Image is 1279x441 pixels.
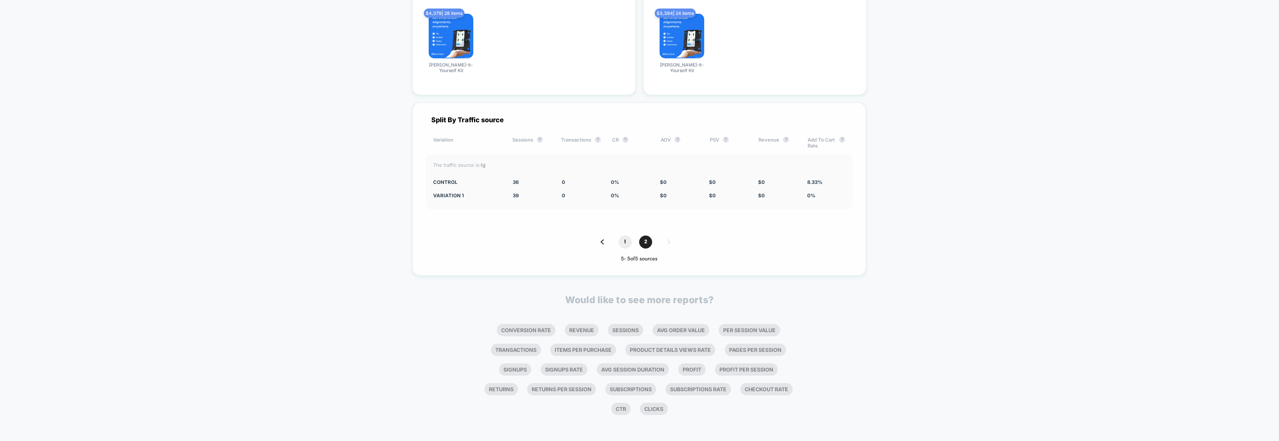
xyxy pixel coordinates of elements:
[758,179,765,185] span: $ 0
[808,137,845,149] div: Add To Cart Rate
[783,137,789,143] button: ?
[709,192,716,198] span: $ 0
[839,137,845,143] button: ?
[426,256,853,262] div: 5 - 5 of 5 sources
[660,14,704,58] img: produt
[527,383,596,395] li: Returns Per Session
[807,179,822,185] span: 8.33 %
[562,192,565,198] span: 0
[758,137,796,149] div: Revenue
[807,192,815,198] span: 0 %
[678,363,706,376] li: Profit
[715,363,778,376] li: Profit Per Session
[597,363,669,376] li: Avg Session Duration
[595,137,601,143] button: ?
[424,9,464,18] span: $ 4,379 | 28 items
[499,363,531,376] li: Signups
[611,192,619,198] span: 0 %
[484,383,518,395] li: Returns
[758,192,765,198] span: $ 0
[512,137,550,149] div: Sessions
[740,383,793,395] li: Checkout Rate
[666,383,731,395] li: Subscriptions Rate
[660,192,667,198] span: $ 0
[639,236,652,249] span: 2
[640,403,668,415] li: Clicks
[513,179,519,185] span: 36
[625,344,715,356] li: Product Details Views Rate
[655,9,696,18] span: $ 3,394 | 24 items
[725,344,786,356] li: Pages Per Session
[565,324,599,336] li: Revenue
[674,137,680,143] button: ?
[562,179,565,185] span: 0
[723,137,729,143] button: ?
[660,179,667,185] span: $ 0
[433,192,502,198] div: Variation 1
[433,179,502,185] div: CONTROL
[600,239,604,244] img: pagination back
[719,324,780,336] li: Per Session Value
[433,137,501,149] div: Variation
[513,192,519,198] span: 39
[622,137,628,143] button: ?
[565,294,714,305] p: Would like to see more reports?
[709,179,716,185] span: $ 0
[537,137,543,143] button: ?
[550,344,616,356] li: Items Per Purchase
[605,383,656,395] li: Subscriptions
[611,403,631,415] li: Ctr
[611,179,619,185] span: 0 %
[654,62,710,73] span: [PERSON_NAME]-It-Yourself Kit
[426,116,853,124] div: Split By Traffic source
[661,137,698,149] div: AOV
[497,324,555,336] li: Conversion Rate
[612,137,650,149] div: CR
[433,162,845,168] div: The traffic source is:
[608,324,643,336] li: Sessions
[423,62,479,73] span: [PERSON_NAME]-It-Yourself Kit
[481,162,486,168] strong: ig
[429,14,473,58] img: produt
[561,137,601,149] div: Transactions
[619,236,632,249] span: 1
[710,137,747,149] div: PSV
[491,344,541,356] li: Transactions
[653,324,709,336] li: Avg Order Value
[541,363,587,376] li: Signups Rate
